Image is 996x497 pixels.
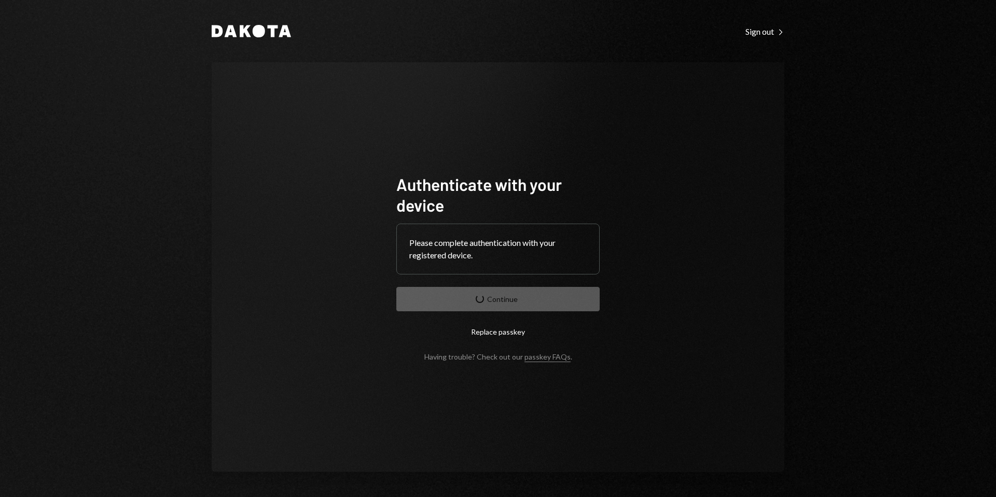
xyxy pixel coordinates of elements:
[745,26,784,37] div: Sign out
[409,237,587,261] div: Please complete authentication with your registered device.
[396,174,600,215] h1: Authenticate with your device
[424,352,572,361] div: Having trouble? Check out our .
[524,352,571,362] a: passkey FAQs
[396,320,600,344] button: Replace passkey
[745,25,784,37] a: Sign out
